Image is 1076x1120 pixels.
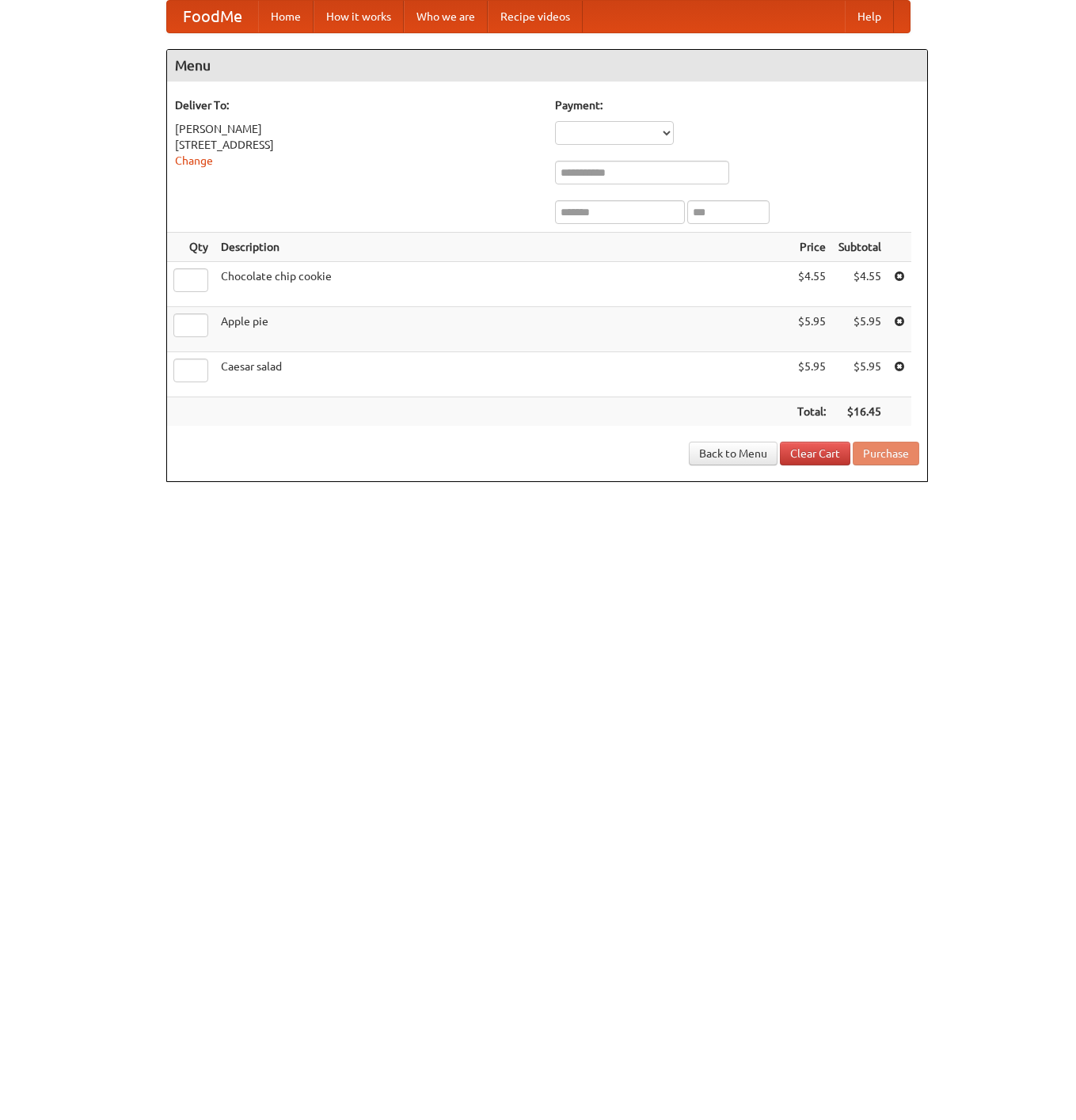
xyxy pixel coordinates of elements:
[215,307,791,352] td: Apple pie
[167,50,927,82] h4: Menu
[175,97,539,113] h5: Deliver To:
[689,442,778,465] a: Back to Menu
[215,233,791,262] th: Description
[845,1,894,32] a: Help
[832,307,888,352] td: $5.95
[832,262,888,307] td: $4.55
[555,97,919,113] h5: Payment:
[853,442,919,465] button: Purchase
[791,233,832,262] th: Price
[167,233,215,262] th: Qty
[258,1,314,32] a: Home
[167,1,258,32] a: FoodMe
[175,137,539,153] div: [STREET_ADDRESS]
[791,397,832,427] th: Total:
[175,154,213,167] a: Change
[215,352,791,397] td: Caesar salad
[832,352,888,397] td: $5.95
[791,352,832,397] td: $5.95
[780,442,850,465] a: Clear Cart
[404,1,488,32] a: Who we are
[215,262,791,307] td: Chocolate chip cookie
[832,397,888,427] th: $16.45
[791,262,832,307] td: $4.55
[488,1,583,32] a: Recipe videos
[791,307,832,352] td: $5.95
[175,121,539,137] div: [PERSON_NAME]
[832,233,888,262] th: Subtotal
[314,1,404,32] a: How it works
